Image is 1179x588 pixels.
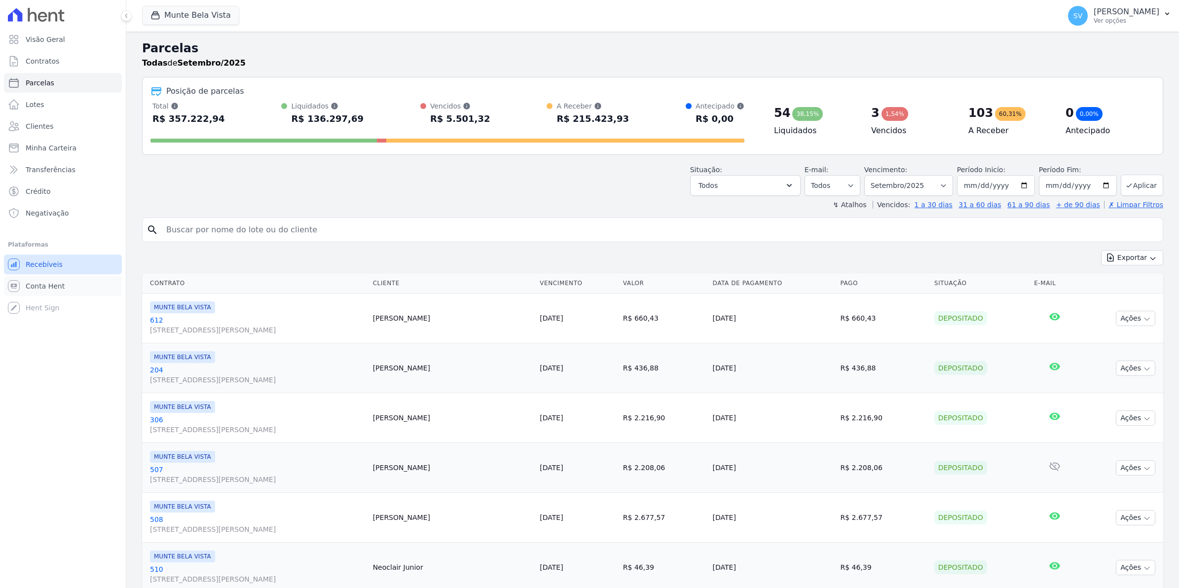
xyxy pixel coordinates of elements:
h4: Antecipado [1066,125,1147,137]
a: + de 90 dias [1056,201,1100,209]
div: Depositado [934,311,987,325]
a: [DATE] [540,563,563,571]
h4: Liquidados [774,125,855,137]
td: R$ 2.208,06 [836,443,930,493]
a: Contratos [4,51,122,71]
span: [STREET_ADDRESS][PERSON_NAME] [150,375,365,385]
div: Vencidos [430,101,490,111]
a: Transferências [4,160,122,180]
div: R$ 5.501,32 [430,111,490,127]
span: Conta Hent [26,281,65,291]
a: 31 a 60 dias [958,201,1001,209]
a: Crédito [4,182,122,201]
p: [PERSON_NAME] [1094,7,1159,17]
div: 1,54% [882,107,908,121]
th: Pago [836,273,930,294]
strong: Todas [142,58,168,68]
a: 306[STREET_ADDRESS][PERSON_NAME] [150,415,365,435]
div: Depositado [934,560,987,574]
th: Valor [619,273,709,294]
button: SV [PERSON_NAME] Ver opções [1060,2,1179,30]
input: Buscar por nome do lote ou do cliente [160,220,1159,240]
div: 38,15% [792,107,823,121]
td: R$ 2.677,57 [836,493,930,543]
a: 61 a 90 dias [1007,201,1050,209]
div: R$ 215.423,93 [556,111,629,127]
div: 0,00% [1076,107,1103,121]
button: Ações [1116,410,1155,426]
span: [STREET_ADDRESS][PERSON_NAME] [150,524,365,534]
a: Lotes [4,95,122,114]
td: R$ 660,43 [836,294,930,343]
button: Ações [1116,311,1155,326]
a: [DATE] [540,364,563,372]
td: [DATE] [709,443,837,493]
a: Minha Carteira [4,138,122,158]
label: Vencidos: [873,201,910,209]
div: Total [152,101,225,111]
td: [PERSON_NAME] [369,493,536,543]
a: Parcelas [4,73,122,93]
label: E-mail: [805,166,829,174]
button: Ações [1116,361,1155,376]
div: Depositado [934,361,987,375]
button: Ações [1116,460,1155,476]
th: Vencimento [536,273,619,294]
div: Depositado [934,411,987,425]
label: Situação: [690,166,722,174]
button: Ações [1116,560,1155,575]
span: MUNTE BELA VISTA [150,451,215,463]
div: 3 [871,105,880,121]
span: [STREET_ADDRESS][PERSON_NAME] [150,425,365,435]
div: Plataformas [8,239,118,251]
h4: Vencidos [871,125,953,137]
span: Contratos [26,56,59,66]
a: 508[STREET_ADDRESS][PERSON_NAME] [150,514,365,534]
a: 612[STREET_ADDRESS][PERSON_NAME] [150,315,365,335]
td: [PERSON_NAME] [369,294,536,343]
a: ✗ Limpar Filtros [1104,201,1163,209]
span: Todos [699,180,718,191]
td: R$ 2.216,90 [619,393,709,443]
div: Antecipado [696,101,744,111]
td: R$ 436,88 [619,343,709,393]
span: [STREET_ADDRESS][PERSON_NAME] [150,475,365,484]
i: search [147,224,158,236]
a: Clientes [4,116,122,136]
div: R$ 136.297,69 [291,111,364,127]
span: MUNTE BELA VISTA [150,351,215,363]
p: Ver opções [1094,17,1159,25]
th: Data de Pagamento [709,273,837,294]
span: SV [1073,12,1082,19]
a: 510[STREET_ADDRESS][PERSON_NAME] [150,564,365,584]
a: 507[STREET_ADDRESS][PERSON_NAME] [150,465,365,484]
button: Munte Bela Vista [142,6,239,25]
td: R$ 2.208,06 [619,443,709,493]
h2: Parcelas [142,39,1163,57]
div: A Receber [556,101,629,111]
td: R$ 2.216,90 [836,393,930,443]
div: 54 [774,105,790,121]
div: 0 [1066,105,1074,121]
button: Exportar [1101,250,1163,265]
td: [DATE] [709,393,837,443]
span: Transferências [26,165,75,175]
span: [STREET_ADDRESS][PERSON_NAME] [150,574,365,584]
span: MUNTE BELA VISTA [150,301,215,313]
a: 204[STREET_ADDRESS][PERSON_NAME] [150,365,365,385]
button: Aplicar [1121,175,1163,196]
td: [DATE] [709,294,837,343]
h4: A Receber [968,125,1050,137]
th: Contrato [142,273,369,294]
button: Todos [690,175,801,196]
div: Depositado [934,461,987,475]
span: Minha Carteira [26,143,76,153]
th: Situação [930,273,1030,294]
label: Período Fim: [1039,165,1117,175]
span: MUNTE BELA VISTA [150,401,215,413]
td: R$ 436,88 [836,343,930,393]
td: [PERSON_NAME] [369,443,536,493]
div: Liquidados [291,101,364,111]
td: [PERSON_NAME] [369,393,536,443]
a: [DATE] [540,314,563,322]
